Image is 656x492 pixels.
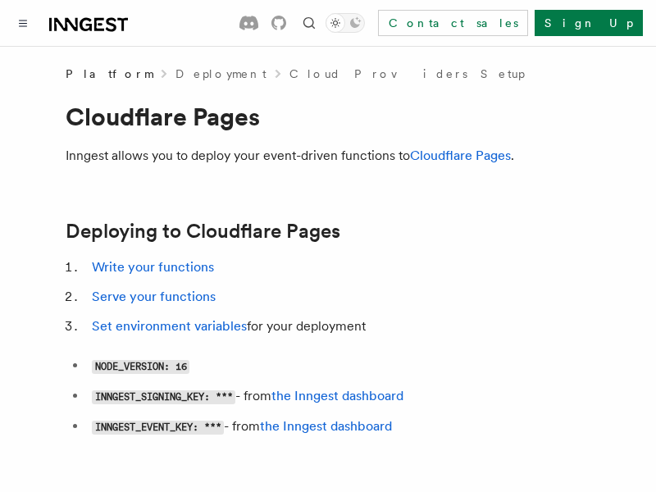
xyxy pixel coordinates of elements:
li: - from [87,385,590,408]
a: Contact sales [378,10,528,36]
code: NODE_VERSION: 16 [92,360,189,374]
button: Toggle dark mode [326,13,365,33]
a: Set environment variables [92,318,247,334]
a: Sign Up [535,10,643,36]
li: - from [87,415,590,439]
p: Inngest allows you to deploy your event-driven functions to . [66,144,590,167]
button: Toggle navigation [13,13,33,33]
button: Find something... [299,13,319,33]
code: INNGEST_SIGNING_KEY: *** [92,390,235,404]
a: Deploying to Cloudflare Pages [66,220,340,243]
code: INNGEST_EVENT_KEY: *** [92,421,224,435]
a: Cloudflare Pages [410,148,511,163]
a: Write your functions [92,259,214,275]
a: the Inngest dashboard [260,418,392,434]
a: Cloud Providers Setup [289,66,525,82]
a: the Inngest dashboard [271,388,403,403]
span: Platform [66,66,153,82]
li: for your deployment [87,315,590,338]
a: Deployment [175,66,266,82]
h1: Cloudflare Pages [66,102,590,131]
a: Serve your functions [92,289,216,304]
